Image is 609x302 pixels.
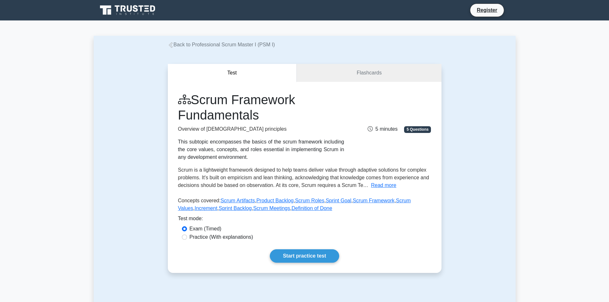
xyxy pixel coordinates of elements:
[168,64,297,82] button: Test
[326,198,351,203] a: Sprint Goal
[270,249,339,263] a: Start practice test
[404,126,431,133] span: 5 Questions
[190,225,222,233] label: Exam (Timed)
[256,198,294,203] a: Product Backlog
[371,182,396,189] button: Read more
[178,215,431,225] div: Test mode:
[253,205,290,211] a: Scrum Meetings
[168,42,275,47] a: Back to Professional Scrum Master I (PSM I)
[195,205,217,211] a: Increment
[178,125,344,133] p: Overview of [DEMOGRAPHIC_DATA] principles
[178,167,429,188] span: Scrum is a lightweight framework designed to help teams deliver value through adaptive solutions ...
[353,198,394,203] a: Scrum Framework
[297,64,441,82] a: Flashcards
[190,233,253,241] label: Practice (With explanations)
[178,138,344,161] div: This subtopic encompasses the basics of the scrum framework including the core values, concepts, ...
[178,92,344,123] h1: Scrum Framework Fundamentals
[292,205,332,211] a: Definition of Done
[295,198,324,203] a: Scrum Roles
[473,6,501,14] a: Register
[178,197,431,215] p: Concepts covered: , , , , , , , , ,
[221,198,255,203] a: Scrum Artifacts
[219,205,252,211] a: Sprint Backlog
[368,126,397,132] span: 5 minutes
